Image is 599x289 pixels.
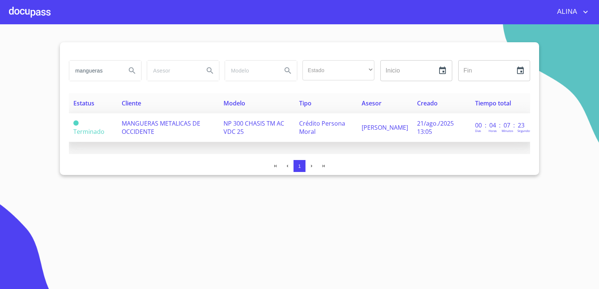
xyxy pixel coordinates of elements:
p: 00 : 04 : 07 : 23 [475,121,526,129]
span: Creado [417,99,438,107]
input: search [225,61,276,81]
div: ​ [302,60,374,80]
span: Modelo [224,99,245,107]
button: 1 [294,160,305,172]
span: Estatus [73,99,94,107]
span: 21/ago./2025 13:05 [417,119,454,136]
span: Asesor [362,99,381,107]
p: Dias [475,129,481,133]
span: [PERSON_NAME] [362,123,408,132]
p: Minutos [502,129,513,133]
span: ALINA [551,6,581,18]
button: Search [123,62,141,80]
span: Crédito Persona Moral [299,119,345,136]
button: Search [201,62,219,80]
span: MANGUERAS METALICAS DE OCCIDENTE [122,119,200,136]
input: search [69,61,120,81]
button: Search [279,62,297,80]
span: Terminado [73,120,79,126]
span: Tiempo total [475,99,511,107]
span: Terminado [73,127,104,136]
span: 1 [298,163,301,169]
p: Segundos [517,129,531,133]
button: account of current user [551,6,590,18]
input: search [147,61,198,81]
span: Tipo [299,99,311,107]
span: Cliente [122,99,141,107]
p: Horas [489,129,497,133]
span: NP 300 CHASIS TM AC VDC 25 [224,119,284,136]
